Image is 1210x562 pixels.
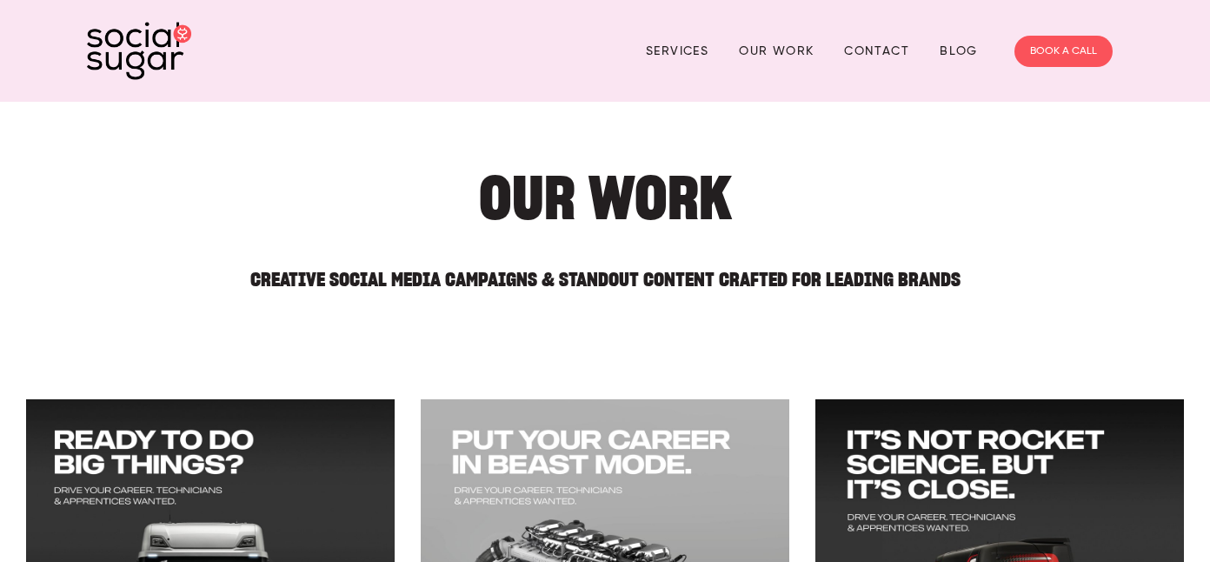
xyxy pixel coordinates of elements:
[1014,36,1113,67] a: BOOK A CALL
[940,37,978,64] a: Blog
[158,254,1053,289] h2: Creative Social Media Campaigns & Standout Content Crafted for Leading Brands
[646,37,708,64] a: Services
[158,171,1053,224] h1: Our Work
[739,37,814,64] a: Our Work
[87,22,191,80] img: SocialSugar
[844,37,909,64] a: Contact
